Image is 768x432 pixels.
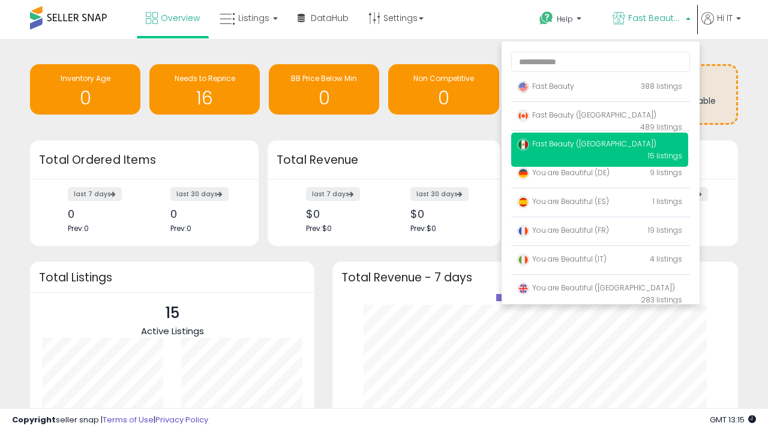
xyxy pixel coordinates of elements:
a: Terms of Use [103,414,154,425]
h3: Total Listings [39,273,305,282]
span: BB Price Below Min [291,73,357,83]
span: Fast Beauty ([GEOGRAPHIC_DATA]) [628,12,682,24]
a: Privacy Policy [155,414,208,425]
a: Hi IT [701,12,741,39]
strong: Copyright [12,414,56,425]
span: Fast Beauty [517,81,574,91]
span: Hi IT [717,12,733,24]
span: Prev: 0 [68,223,89,233]
span: You are Beautiful (DE) [517,167,610,178]
div: 0 [170,208,238,220]
span: 388 listings [641,81,682,91]
h1: 0 [36,88,134,108]
img: usa.png [517,81,529,93]
span: 489 listings [640,122,682,132]
div: 0 [68,208,135,220]
span: Fast Beauty ([GEOGRAPHIC_DATA]) [517,110,656,120]
img: uk.png [517,283,529,295]
span: Prev: $0 [410,223,436,233]
span: Needs to Reprice [175,73,235,83]
h3: Total Revenue [277,152,491,169]
h1: 0 [275,88,373,108]
span: 283 listings [641,295,682,305]
img: mexico.png [517,139,529,151]
h1: 0 [394,88,493,108]
span: You are Beautiful (FR) [517,225,609,235]
img: italy.png [517,254,529,266]
a: Needs to Reprice 16 [149,64,260,115]
span: You are Beautiful ([GEOGRAPHIC_DATA]) [517,283,675,293]
i: Get Help [539,11,554,26]
span: DataHub [311,12,349,24]
span: Prev: 0 [170,223,191,233]
span: Overview [161,12,200,24]
img: spain.png [517,196,529,208]
a: BB Price Below Min 0 [269,64,379,115]
span: Prev: $0 [306,223,332,233]
span: Inventory Age [61,73,110,83]
span: 9 listings [650,167,682,178]
span: 19 listings [648,225,682,235]
span: Active Listings [141,325,204,337]
img: canada.png [517,110,529,122]
label: last 30 days [410,187,469,201]
a: Non Competitive 0 [388,64,499,115]
span: Fast Beauty ([GEOGRAPHIC_DATA]) [517,139,656,149]
img: france.png [517,225,529,237]
a: Help [530,2,602,39]
p: 15 [141,302,204,325]
a: Inventory Age 0 [30,64,140,115]
span: 15 listings [648,151,682,161]
span: Listings [238,12,269,24]
span: Non Competitive [413,73,474,83]
label: last 30 days [170,187,229,201]
span: 4 listings [650,254,682,264]
img: germany.png [517,167,529,179]
span: 1 listings [653,196,682,206]
span: 2025-09-16 13:15 GMT [710,414,756,425]
span: You are Beautiful (ES) [517,196,609,206]
span: You are Beautiful (IT) [517,254,607,264]
label: last 7 days [68,187,122,201]
label: last 7 days [306,187,360,201]
h1: 16 [155,88,254,108]
h3: Total Revenue - 7 days [341,273,729,282]
span: Help [557,14,573,24]
h3: Total Ordered Items [39,152,250,169]
div: $0 [306,208,375,220]
div: seller snap | | [12,415,208,426]
div: $0 [410,208,479,220]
